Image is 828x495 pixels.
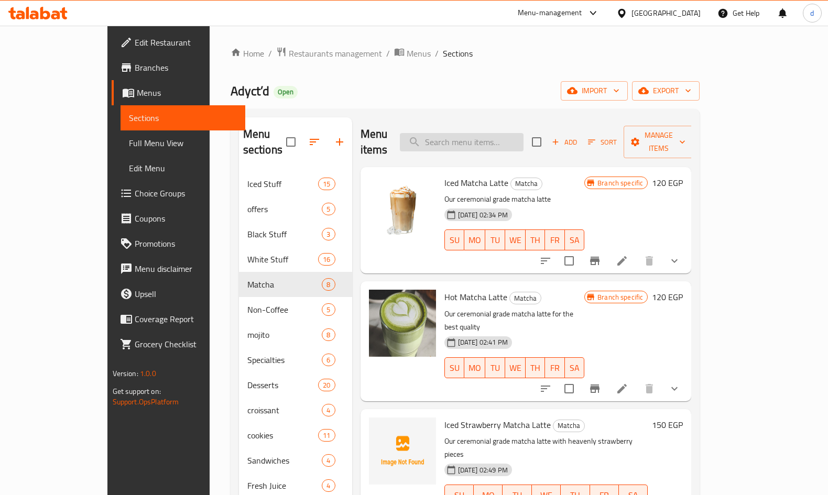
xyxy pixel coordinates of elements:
a: Coupons [112,206,246,231]
div: Desserts20 [239,372,352,398]
div: mojito8 [239,322,352,347]
span: WE [509,233,521,248]
svg: Show Choices [668,382,681,395]
div: items [322,354,335,366]
span: Sort items [581,134,624,150]
span: 4 [322,481,334,491]
a: Promotions [112,231,246,256]
a: Edit menu item [616,255,628,267]
div: White Stuff16 [239,247,352,272]
button: TH [526,229,546,250]
div: items [318,253,335,266]
span: offers [247,203,322,215]
li: / [268,47,272,60]
img: Iced Matcha Latte [369,175,436,243]
p: Our ceremonial grade matcha latte with heavenly strawberry pieces [444,435,648,461]
a: Branches [112,55,246,80]
a: Upsell [112,281,246,306]
div: Black Stuff3 [239,222,352,247]
button: TH [526,357,546,378]
button: MO [464,229,485,250]
span: Add [550,136,579,148]
span: Select to update [558,250,580,272]
button: TU [485,357,505,378]
span: 4 [322,405,334,415]
span: Select all sections [280,131,302,153]
div: Matcha8 [239,272,352,297]
div: offers5 [239,196,352,222]
div: Matcha [510,178,542,190]
button: Manage items [624,126,694,158]
span: Branch specific [593,292,647,302]
svg: Show Choices [668,255,681,267]
span: Select to update [558,378,580,400]
span: Desserts [247,379,319,391]
span: FR [549,360,561,376]
div: items [322,479,335,492]
input: search [400,133,524,151]
div: items [318,178,335,190]
div: Menu-management [518,7,582,19]
span: Specialties [247,354,322,366]
span: Sandwiches [247,454,322,467]
div: items [322,404,335,416]
div: [GEOGRAPHIC_DATA] [631,7,701,19]
button: SA [565,357,585,378]
span: Version: [113,367,138,380]
img: Hot Matcha Latte [369,290,436,357]
span: Non-Coffee [247,303,322,316]
span: Add item [548,134,581,150]
span: 8 [322,330,334,340]
div: croissant4 [239,398,352,423]
span: Select section [526,131,548,153]
div: items [318,379,335,391]
a: Edit menu item [616,382,628,395]
span: Matcha [247,278,322,291]
span: [DATE] 02:34 PM [454,210,512,220]
span: 1.0.0 [140,367,156,380]
span: Sort [588,136,617,148]
span: Sections [129,112,237,124]
span: 8 [322,280,334,290]
button: FR [545,229,565,250]
nav: breadcrumb [231,47,700,60]
button: Sort [585,134,619,150]
span: Iced Strawberry Matcha Latte [444,417,551,433]
span: Restaurants management [289,47,382,60]
button: sort-choices [533,248,558,273]
span: MO [469,360,481,376]
span: 6 [322,355,334,365]
span: Open [274,87,298,96]
span: 3 [322,229,334,239]
span: import [569,84,619,97]
div: Non-Coffee5 [239,297,352,322]
span: Sections [443,47,473,60]
span: 11 [319,431,334,441]
button: show more [662,376,687,401]
div: items [322,203,335,215]
span: Branch specific [593,178,647,188]
span: Edit Menu [129,162,237,174]
div: items [322,228,335,240]
span: croissant [247,404,322,416]
div: items [322,454,335,467]
h6: 120 EGP [652,290,683,304]
div: Iced Stuff [247,178,319,190]
span: Menus [407,47,431,60]
span: TU [489,360,501,376]
span: Sort sections [302,129,327,155]
span: Hot Matcha Latte [444,289,507,305]
div: Open [274,86,298,98]
span: White Stuff [247,253,319,266]
span: cookies [247,429,319,442]
span: export [640,84,691,97]
span: Matcha [510,292,541,304]
li: / [386,47,390,60]
span: TH [530,360,541,376]
img: Iced Strawberry Matcha Latte [369,417,436,485]
button: delete [637,248,662,273]
a: Grocery Checklist [112,332,246,357]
